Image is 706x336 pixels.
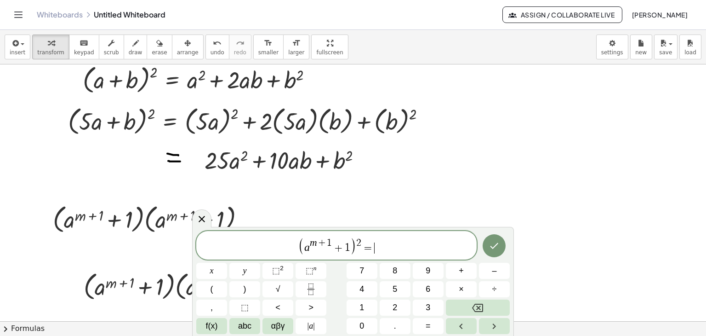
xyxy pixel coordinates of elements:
[283,35,309,59] button: format_sizelarger
[124,35,148,59] button: draw
[350,237,357,255] span: )
[236,38,245,49] i: redo
[229,35,251,59] button: redoredo
[492,283,497,295] span: ÷
[304,242,310,254] var: a
[393,301,397,314] span: 2
[413,263,444,279] button: 9
[258,49,279,56] span: smaller
[446,263,477,279] button: Plus
[380,281,410,297] button: 5
[327,238,332,248] span: 1
[296,300,326,316] button: Greater than
[253,35,284,59] button: format_sizesmaller
[359,265,364,277] span: 7
[11,7,26,22] button: Toggle navigation
[69,35,99,59] button: keyboardkeypad
[196,318,227,334] button: Functions
[211,283,213,295] span: (
[292,38,301,49] i: format_size
[272,266,280,275] span: ⬚
[659,49,672,56] span: save
[172,35,204,59] button: arrange
[632,11,688,19] span: [PERSON_NAME]
[211,301,213,314] span: ,
[298,237,305,255] span: (
[99,35,124,59] button: scrub
[359,320,364,332] span: 0
[296,281,326,297] button: Fraction
[483,234,506,257] button: Done
[306,266,313,275] span: ⬚
[426,301,430,314] span: 3
[492,265,496,277] span: –
[288,49,304,56] span: larger
[271,320,285,332] span: αβγ
[264,38,273,49] i: format_size
[196,300,227,316] button: ,
[624,6,695,23] button: [PERSON_NAME]
[262,300,293,316] button: Less than
[104,49,119,56] span: scrub
[374,243,375,254] span: ​
[32,35,69,59] button: transform
[234,49,246,56] span: redo
[393,265,397,277] span: 8
[316,49,343,56] span: fullscreen
[229,281,260,297] button: )
[313,321,315,330] span: |
[684,49,696,56] span: load
[317,238,327,249] span: +
[459,283,464,295] span: ×
[238,320,251,332] span: abc
[211,49,224,56] span: undo
[311,35,348,59] button: fullscreen
[356,238,361,248] span: 2
[332,243,345,254] span: +
[296,318,326,334] button: Absolute value
[147,35,172,59] button: erase
[80,38,88,49] i: keyboard
[307,320,315,332] span: a
[446,300,510,316] button: Backspace
[262,263,293,279] button: Squared
[10,49,25,56] span: insert
[205,35,229,59] button: undoundo
[37,49,64,56] span: transform
[359,301,364,314] span: 1
[347,300,377,316] button: 1
[426,265,430,277] span: 9
[479,263,510,279] button: Minus
[459,265,464,277] span: +
[347,281,377,297] button: 4
[310,237,317,248] var: m
[229,263,260,279] button: y
[229,300,260,316] button: Placeholder
[446,281,477,297] button: Times
[213,38,222,49] i: undo
[241,301,249,314] span: ⬚
[196,263,227,279] button: x
[380,300,410,316] button: 2
[206,320,218,332] span: f(x)
[347,263,377,279] button: 7
[413,300,444,316] button: 3
[262,318,293,334] button: Greek alphabet
[393,283,397,295] span: 5
[479,318,510,334] button: Right arrow
[280,265,284,272] sup: 2
[359,283,364,295] span: 4
[275,301,280,314] span: <
[347,318,377,334] button: 0
[413,318,444,334] button: Equals
[345,243,350,254] span: 1
[654,35,678,59] button: save
[37,10,83,19] a: Whiteboards
[129,49,142,56] span: draw
[596,35,628,59] button: settings
[308,301,313,314] span: >
[479,281,510,297] button: Divide
[262,281,293,297] button: Square root
[426,320,431,332] span: =
[446,318,477,334] button: Left arrow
